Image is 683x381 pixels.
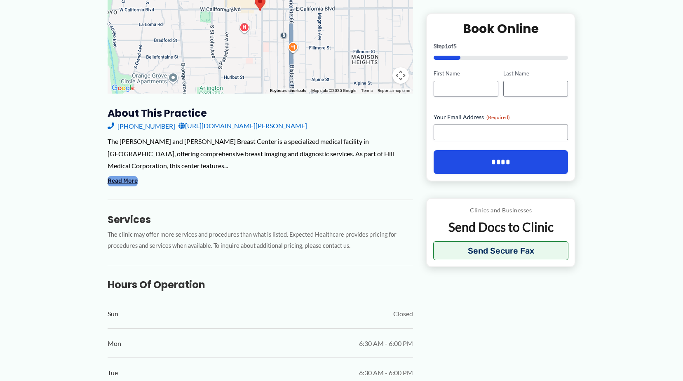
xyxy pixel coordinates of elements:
[434,21,568,37] h2: Book Online
[108,135,413,172] div: The [PERSON_NAME] and [PERSON_NAME] Breast Center is a specialized medical facility in [GEOGRAPHI...
[108,176,138,186] button: Read More
[392,67,409,84] button: Map camera controls
[108,213,413,226] h3: Services
[359,367,413,379] span: 6:30 AM - 6:00 PM
[393,308,413,320] span: Closed
[434,113,568,121] label: Your Email Address
[311,88,356,93] span: Map data ©2025 Google
[108,107,413,120] h3: About this practice
[108,229,413,252] p: The clinic may offer more services and procedures than what is listed. Expected Healthcare provid...
[434,43,568,49] p: Step of
[270,88,306,94] button: Keyboard shortcuts
[433,219,569,235] p: Send Docs to Clinic
[108,308,118,320] span: Sun
[361,88,373,93] a: Terms (opens in new tab)
[378,88,411,93] a: Report a map error
[453,42,457,49] span: 5
[108,337,121,350] span: Mon
[108,120,175,132] a: [PHONE_NUMBER]
[433,241,569,260] button: Send Secure Fax
[433,205,569,216] p: Clinics and Businesses
[359,337,413,350] span: 6:30 AM - 6:00 PM
[486,114,510,120] span: (Required)
[434,70,498,78] label: First Name
[108,367,118,379] span: Tue
[110,83,137,94] a: Open this area in Google Maps (opens a new window)
[503,70,568,78] label: Last Name
[178,120,307,132] a: [URL][DOMAIN_NAME][PERSON_NAME]
[110,83,137,94] img: Google
[445,42,448,49] span: 1
[108,278,413,291] h3: Hours of Operation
